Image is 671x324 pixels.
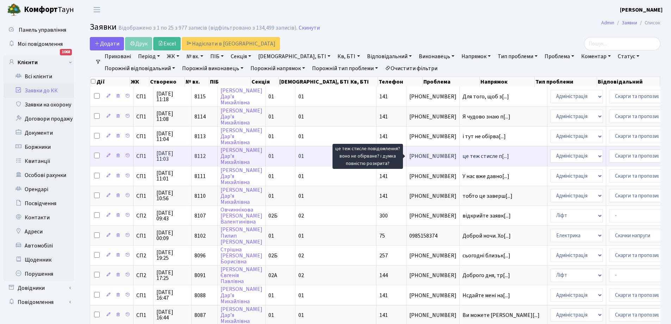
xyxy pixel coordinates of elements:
span: 8113 [194,133,206,140]
span: 02 [298,212,304,220]
span: 141 [379,311,388,319]
span: Мої повідомлення [18,40,63,48]
span: Додати [94,40,119,48]
a: Автомобілі [4,239,74,253]
a: Проблема [542,50,577,62]
span: [PHONE_NUMBER] [409,153,456,159]
span: 8102 [194,232,206,240]
a: Секція [228,50,254,62]
a: Коментар [578,50,614,62]
a: Заявки на охорону [4,98,74,112]
span: 01 [298,152,304,160]
span: 01 [268,133,274,140]
a: Порожній виконавець [179,62,246,74]
span: це теж стисле п[...] [462,152,509,160]
span: Таун [24,4,74,16]
th: ЖК [130,77,149,87]
span: СП2 [136,213,150,219]
th: Телефон [378,77,423,87]
span: 141 [379,113,388,121]
a: [PERSON_NAME]Дар’яМихайлівна [220,107,262,127]
span: [PHONE_NUMBER] [409,114,456,120]
span: СП1 [136,312,150,318]
a: Договори продажу [4,112,74,126]
a: Щоденник [4,253,74,267]
span: [PHONE_NUMBER] [409,134,456,139]
span: 01 [298,292,304,299]
span: 01 [298,232,304,240]
a: Клієнти [4,55,74,69]
span: Доброй ночи. Хо[...] [462,232,511,240]
span: 01 [298,172,304,180]
a: Додати [90,37,124,50]
th: Проблема [423,77,480,87]
span: СП1 [136,114,150,120]
span: 300 [379,212,388,220]
span: Я чудово знаю п[...] [462,113,510,121]
span: Заявки [90,21,117,33]
span: 02А [268,271,277,279]
span: 8111 [194,172,206,180]
a: Повідомлення [4,295,74,309]
a: ЖК [164,50,182,62]
span: 144 [379,271,388,279]
a: Боржники [4,140,74,154]
span: 0985158374 [409,233,456,239]
span: [DATE] 11:08 [156,111,188,122]
a: Очистити фільтри [382,62,440,74]
a: Порожній відповідальний [102,62,178,74]
a: Орендарі [4,182,74,196]
a: Excel [153,37,181,50]
span: 02 [298,252,304,259]
a: Період [135,50,163,62]
span: Нсдайте мені на[...] [462,292,510,299]
a: Квитанції [4,154,74,168]
th: Секція [251,77,279,87]
span: СП1 [136,233,150,239]
span: 8112 [194,152,206,160]
th: Відповідальний [597,77,660,87]
span: [DATE] 11:18 [156,91,188,102]
span: [PHONE_NUMBER] [409,273,456,278]
div: Відображено з 1 по 25 з 977 записів (відфільтровано з 134,499 записів). [118,25,297,31]
a: ПІБ [207,50,226,62]
span: [DATE] 16:47 [156,289,188,301]
span: [PHONE_NUMBER] [409,94,456,99]
th: Кв, БТІ [350,77,378,87]
span: 01 [298,133,304,140]
th: Створено [149,77,185,87]
span: Для того, щоб з[...] [462,93,509,100]
span: 01 [268,192,274,200]
span: 01 [268,311,274,319]
span: СП1 [136,193,150,199]
span: [PHONE_NUMBER] [409,293,456,298]
span: [PHONE_NUMBER] [409,193,456,199]
span: [PHONE_NUMBER] [409,213,456,219]
b: Комфорт [24,4,58,15]
span: [DATE] 19:25 [156,250,188,261]
span: СП1 [136,293,150,298]
a: Особові рахунки [4,168,74,182]
th: [DEMOGRAPHIC_DATA], БТІ [279,77,350,87]
a: Мої повідомлення1068 [4,37,74,51]
span: 02Б [268,212,278,220]
th: № вх. [185,77,210,87]
a: [PERSON_NAME]Дар’яМихайлівна [220,146,262,166]
span: 01 [298,311,304,319]
span: [PHONE_NUMBER] [409,312,456,318]
span: Ви можете [PERSON_NAME][...] [462,311,540,319]
span: 8114 [194,113,206,121]
a: Тип проблеми [495,50,540,62]
span: СП1 [136,173,150,179]
th: Дії [90,77,130,87]
div: це теж стисле повідомлення? воно не обірване? і думка повністю розкрита? [333,144,403,169]
span: [DATE] 10:56 [156,190,188,201]
a: Заявки до КК [4,84,74,98]
span: 8091 [194,271,206,279]
span: [DATE] 11:04 [156,131,188,142]
span: 01 [268,172,274,180]
a: [DEMOGRAPHIC_DATA], БТІ [255,50,333,62]
a: Виконавець [416,50,457,62]
span: 141 [379,133,388,140]
span: СП2 [136,253,150,258]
